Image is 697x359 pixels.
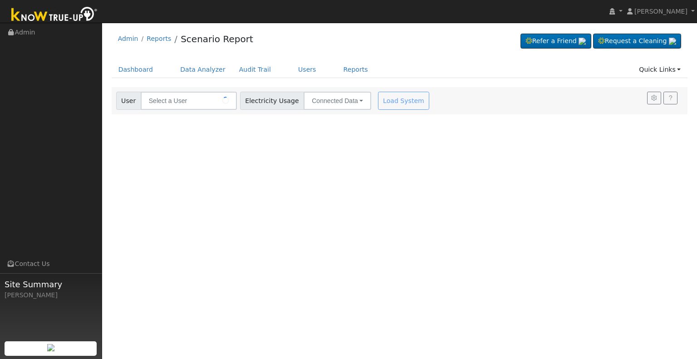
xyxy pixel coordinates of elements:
img: Know True-Up [7,5,102,25]
img: retrieve [47,344,54,351]
button: Connected Data [304,92,371,110]
a: Dashboard [112,61,160,78]
a: Quick Links [632,61,687,78]
a: Data Analyzer [173,61,232,78]
a: Admin [118,35,138,42]
span: Electricity Usage [240,92,304,110]
img: retrieve [669,38,676,45]
span: Site Summary [5,278,97,290]
a: Help Link [663,92,677,104]
span: [PERSON_NAME] [634,8,687,15]
div: [PERSON_NAME] [5,290,97,300]
a: Refer a Friend [520,34,591,49]
a: Scenario Report [181,34,253,44]
button: Settings [647,92,661,104]
a: Reports [147,35,171,42]
span: User [116,92,141,110]
input: Select a User [141,92,237,110]
a: Audit Trail [232,61,278,78]
a: Users [291,61,323,78]
a: Request a Cleaning [593,34,681,49]
a: Reports [337,61,375,78]
img: retrieve [579,38,586,45]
